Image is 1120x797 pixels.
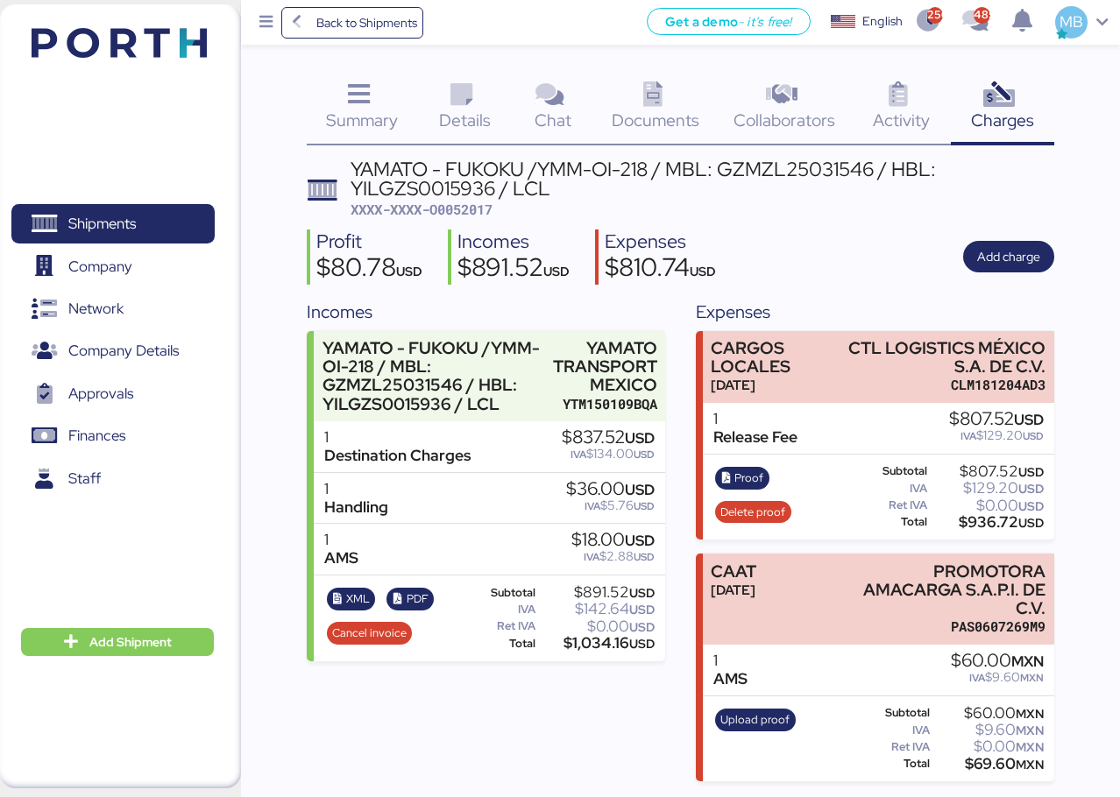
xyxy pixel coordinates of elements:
a: Company Details [11,331,215,371]
span: MXN [1016,706,1044,722]
span: Back to Shipments [316,12,417,33]
div: $1,034.16 [539,637,656,650]
span: MXN [1011,652,1044,671]
div: Ret IVA [465,620,535,632]
button: Cancel invoice [327,622,413,645]
div: $9.60 [933,723,1044,737]
div: Ret IVA [854,499,927,511]
span: Charges [971,109,1034,131]
span: USD [625,531,655,550]
div: IVA [854,724,930,737]
div: $134.00 [562,448,655,461]
span: XML [346,589,370,609]
div: $891.52 [457,255,570,285]
button: PDF [386,588,434,610]
span: USD [634,448,655,462]
div: $129.20 [949,429,1044,442]
span: Shipments [68,211,136,236]
span: USD [629,619,655,635]
div: Subtotal [465,587,535,599]
span: Network [68,296,124,321]
div: Release Fee [713,428,797,447]
a: Shipments [11,204,215,244]
div: $69.60 [933,758,1044,771]
div: $36.00 [566,480,655,499]
div: Total [854,758,930,770]
div: $936.72 [931,516,1044,529]
span: IVA [571,448,586,462]
div: $810.74 [605,255,716,285]
span: Staff [68,466,101,491]
span: Cancel invoice [332,624,407,643]
div: [DATE] [711,581,756,599]
span: Finances [68,423,125,448]
div: Total [854,516,927,528]
a: Approvals [11,374,215,414]
div: Handling [324,498,388,517]
div: $9.60 [951,671,1044,684]
div: $807.52 [931,465,1044,478]
span: Delete proof [720,503,785,522]
div: Expenses [696,299,1054,325]
div: $5.76 [566,499,655,512]
div: $60.00 [951,652,1044,671]
span: USD [629,585,655,601]
div: CAAT [711,562,756,581]
span: MXN [1020,671,1044,685]
div: YAMATO - FUKOKU /YMM-OI-218 / MBL: GZMZL25031546 / HBL: YILGZS0015936 / LCL [323,339,544,413]
div: Total [465,638,535,650]
div: English [862,12,903,31]
div: 1 [324,480,388,498]
span: USD [634,550,655,564]
div: $2.88 [571,550,655,563]
span: Details [439,109,491,131]
span: Proof [734,469,763,488]
div: Incomes [307,299,665,325]
span: Add charge [977,246,1040,267]
span: USD [1014,410,1044,429]
span: MXN [1016,739,1044,755]
div: PAS0607269M9 [845,617,1046,636]
span: USD [625,480,655,499]
div: 1 [324,428,471,447]
div: 1 [713,652,748,670]
div: Subtotal [854,465,927,477]
span: Documents [612,109,699,131]
a: Finances [11,416,215,456]
div: AMS [713,670,748,688]
button: Add charge [963,241,1054,272]
span: MXN [1016,723,1044,738]
span: Add Shipment [89,631,172,652]
div: IVA [854,483,927,495]
div: Subtotal [854,707,930,719]
button: Proof [715,467,769,490]
a: Back to Shipments [281,7,424,39]
span: IVA [585,499,600,513]
div: $807.52 [949,410,1044,429]
div: $891.52 [539,586,656,599]
span: XXXX-XXXX-O0052017 [351,201,493,218]
span: Activity [873,109,930,131]
span: IVA [961,429,976,443]
div: YAMATO - FUKOKU /YMM-OI-218 / MBL: GZMZL25031546 / HBL: YILGZS0015936 / LCL [351,159,1054,199]
div: $0.00 [539,620,656,633]
div: YTM150109BQA [553,395,657,413]
span: USD [629,636,655,652]
div: IVA [465,603,535,616]
div: $18.00 [571,531,655,550]
span: Summary [326,109,398,131]
span: USD [1018,498,1044,514]
div: AMS [324,549,358,568]
div: CARGOS LOCALES [711,339,836,376]
div: $142.64 [539,603,656,616]
span: USD [1018,481,1044,497]
div: Expenses [605,229,716,255]
span: IVA [584,550,599,564]
span: USD [1018,464,1044,480]
a: Staff [11,459,215,499]
div: CTL LOGISTICS MÉXICO S.A. DE C.V. [845,339,1046,376]
div: Profit [316,229,422,255]
span: Company Details [68,338,179,363]
div: [DATE] [711,376,836,394]
div: $129.20 [931,482,1044,495]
